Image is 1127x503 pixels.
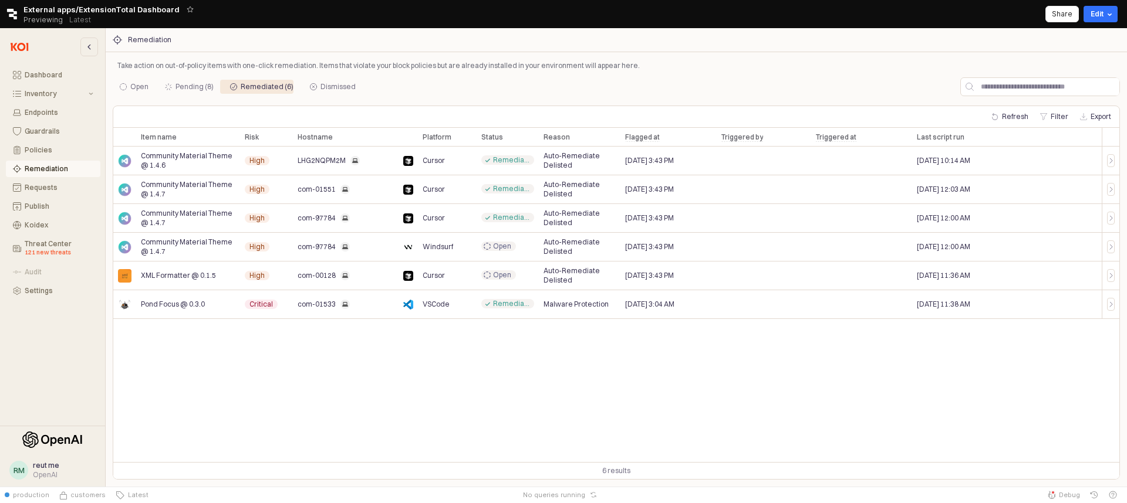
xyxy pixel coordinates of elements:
button: Requests [6,179,100,196]
p: Take action on out-of-policy items with one-click remediation. Items that violate your block poli... [117,60,1115,71]
div: Remediation [25,165,93,173]
span: Flagged at [625,132,660,142]
button: Publish [6,198,100,215]
div: Dashboard [25,71,93,79]
div: Remediated (6) [223,80,301,94]
span: [DATE] 11:36 AM [917,271,970,280]
div: Remediation [128,36,171,44]
div: Pending (8) [176,80,214,94]
button: rm [9,461,28,480]
span: Pond Focus @ 0.3.0 [141,300,205,309]
button: Dashboard [6,67,100,83]
span: Community Material Theme @ 1.4.6 [141,151,235,170]
span: Auto-Remediate Delisted [544,237,616,256]
button: Inventory [6,86,100,102]
div: 6 results [602,465,630,477]
span: LHG2NQPM2M [298,156,346,165]
span: External apps/ExtensionTotal Dashboard [23,4,180,15]
div: Inventory [25,90,86,98]
span: com-97784 [298,213,336,223]
span: production [13,490,49,499]
span: High [249,271,265,280]
span: Open [493,242,511,251]
span: [DATE] 3:43 PM [625,271,674,280]
span: Auto-Remediate Delisted [544,266,616,285]
span: Last script run [917,132,964,142]
span: Debug [1059,490,1080,499]
button: Latest [110,487,153,503]
span: [DATE] 3:43 PM [625,213,674,223]
span: com-01551 [298,185,336,194]
div: Remediated (6) [241,80,293,94]
span: [DATE] 10:14 AM [917,156,970,165]
button: Releases and History [63,12,97,28]
span: com-97784 [298,242,336,251]
div: Previewing Latest [23,12,97,28]
div: Dismissed [303,80,363,94]
button: Koidex [6,217,100,233]
span: Status [481,132,503,142]
span: Item name [141,132,177,142]
button: Threat Center [6,236,100,261]
span: [DATE] 3:43 PM [625,156,674,165]
button: Refresh [987,110,1033,124]
span: [DATE] 11:38 AM [917,300,970,309]
button: Source Control [54,487,110,503]
span: [DATE] 3:04 AM [625,300,674,309]
span: Community Material Theme @ 1.4.7 [141,180,235,199]
button: Export [1075,110,1116,124]
div: rm [14,464,25,476]
button: Endpoints [6,104,100,121]
span: High [249,213,265,223]
span: Auto-Remediate Delisted [544,151,616,170]
div: Requests [25,183,93,192]
span: Cursor [423,213,445,223]
div: Settings [25,287,93,295]
span: Remediated [493,299,529,308]
p: Share [1052,9,1072,19]
div: Endpoints [25,108,93,117]
span: XML Formatter @ 0.1.5 [141,271,216,280]
button: Remediation [6,161,100,177]
div: OpenAI [33,470,59,480]
span: Cursor [423,185,445,194]
button: Add app to favorites [184,4,196,15]
span: [DATE] 12:00 AM [917,242,970,251]
div: Threat Center [25,240,93,257]
div: Dismissed [320,80,356,94]
div: Audit [25,268,93,276]
button: History [1085,487,1104,503]
span: Auto-Remediate Delisted [544,209,616,227]
span: Malware Protection [544,300,609,309]
span: High [249,242,265,251]
button: Settings [6,283,100,299]
span: High [249,185,265,194]
button: Share app [1045,6,1079,22]
span: Latest [124,490,149,499]
span: Community Material Theme @ 1.4.7 [141,237,235,256]
span: Hostname [298,132,333,142]
button: Help [1104,487,1122,503]
span: Cursor [423,271,445,280]
span: VSCode [423,300,450,309]
span: Remediated [493,155,529,165]
div: Guardrails [25,127,93,135]
span: Cursor [423,156,445,165]
button: Policies [6,142,100,158]
span: com-01533 [298,300,336,309]
span: com-00128 [298,271,336,280]
span: reut me [33,461,59,470]
span: Platform [423,132,451,142]
span: Previewing [23,14,63,26]
span: customers [70,490,106,499]
span: Critical [249,300,273,309]
span: [DATE] 3:43 PM [625,185,674,194]
main: App Frame [106,28,1127,487]
div: Open [130,80,149,94]
div: Open [113,80,156,94]
button: Debug [1042,487,1085,503]
span: [DATE] 12:03 AM [917,185,970,194]
span: Triggered at [816,132,856,142]
div: Table toolbar [113,462,1119,479]
span: Reason [544,132,570,142]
